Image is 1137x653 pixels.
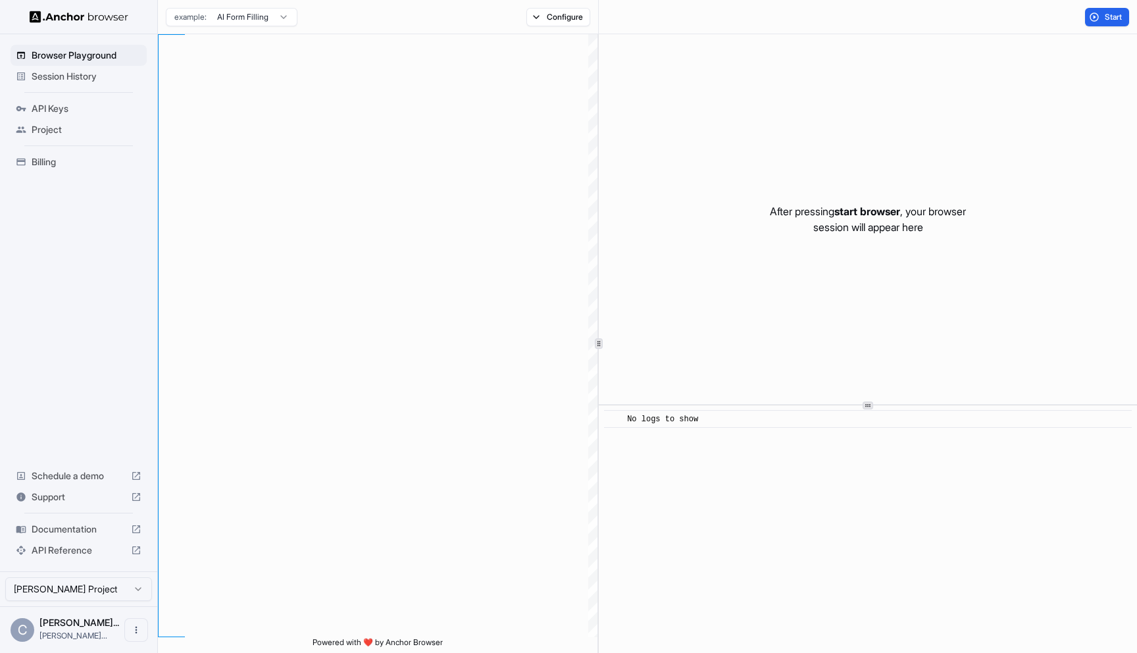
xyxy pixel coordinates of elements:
[11,151,147,172] div: Billing
[770,203,966,235] p: After pressing , your browser session will appear here
[313,637,443,653] span: Powered with ❤️ by Anchor Browser
[11,119,147,140] div: Project
[32,490,126,504] span: Support
[32,469,126,483] span: Schedule a demo
[32,544,126,557] span: API Reference
[1105,12,1123,22] span: Start
[174,12,207,22] span: example:
[627,415,698,424] span: No logs to show
[1085,8,1129,26] button: Start
[611,413,617,426] span: ​
[32,155,141,169] span: Billing
[39,631,107,640] span: christine@ecotrove.com
[11,66,147,87] div: Session History
[32,523,126,536] span: Documentation
[32,49,141,62] span: Browser Playground
[32,102,141,115] span: API Keys
[32,70,141,83] span: Session History
[11,465,147,486] div: Schedule a demo
[11,540,147,561] div: API Reference
[11,519,147,540] div: Documentation
[11,618,34,642] div: C
[834,205,900,218] span: start browser
[39,617,119,628] span: Christine Astoria
[32,123,141,136] span: Project
[30,11,128,23] img: Anchor Logo
[11,98,147,119] div: API Keys
[526,8,590,26] button: Configure
[11,45,147,66] div: Browser Playground
[124,618,148,642] button: Open menu
[11,486,147,508] div: Support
